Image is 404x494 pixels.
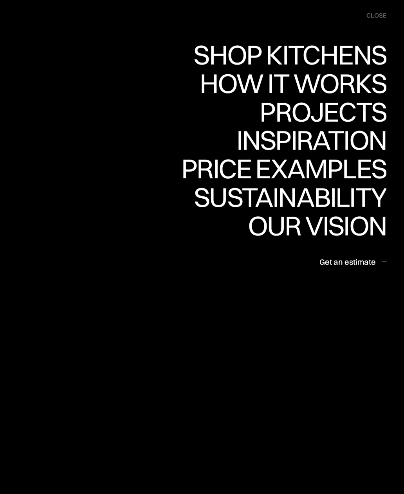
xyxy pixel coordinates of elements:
div: Our vision [241,239,386,267]
div: Our vision [241,212,386,239]
div: How it works [198,97,386,124]
div: Get an estimate [319,256,376,267]
div: Sustainability [187,211,386,238]
div: Projects [260,98,386,125]
a: Our visionOur vision [241,212,386,241]
a: SustainabilitySustainability [187,183,386,212]
div: Shop Kitchens [189,68,386,96]
div: menu [359,8,386,23]
div: Projects [260,125,386,153]
div: Sustainability [187,183,386,211]
a: InspirationInspiration [225,126,386,155]
a: Shop KitchensShop Kitchens [189,41,386,70]
div: How it works [198,70,386,97]
a: Price examplesPrice examples [181,155,386,183]
div: Shop Kitchens [189,41,386,68]
a: ProjectsProjects [260,98,386,126]
a: How it worksHow it works [198,70,386,98]
div: Price examples [181,182,386,210]
div: Price examples [181,155,386,182]
div: close [366,11,386,20]
div: Inspiration [225,154,386,181]
a: Get an estimate [319,252,386,271]
div: Inspiration [225,126,386,154]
